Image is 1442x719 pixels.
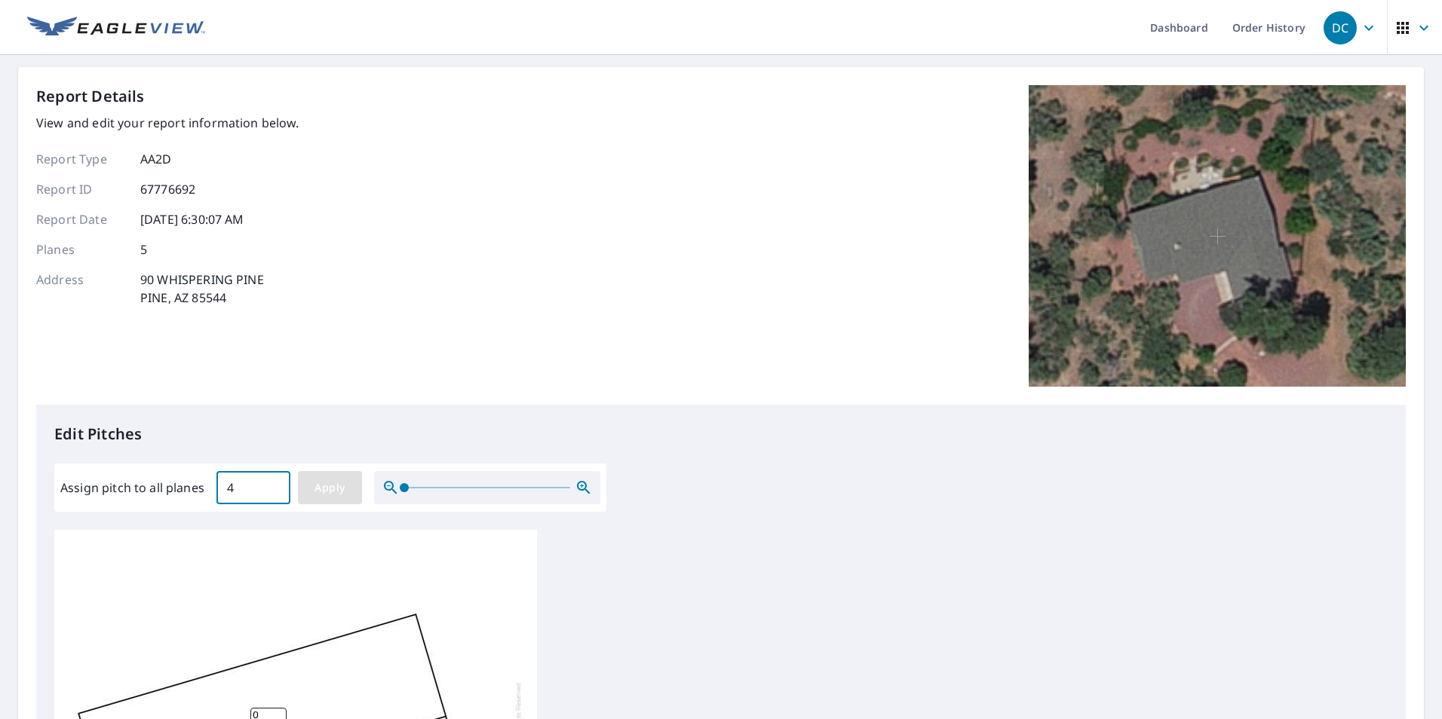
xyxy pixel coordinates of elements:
p: Report Details [36,85,145,108]
p: Edit Pitches [54,423,1388,445]
p: 5 [140,240,147,259]
p: Address [36,271,127,307]
p: [DATE] 6:30:07 AM [140,210,244,228]
input: 00.0 [216,467,290,509]
p: Report Date [36,210,127,228]
p: View and edit your report information below. [36,114,299,132]
p: 90 WHISPERING PINE PINE, AZ 85544 [140,271,264,307]
label: Assign pitch to all planes [60,479,204,497]
img: Top image [1029,85,1406,387]
img: EV Logo [27,17,205,39]
p: Report ID [36,180,127,198]
div: DC [1324,11,1357,44]
p: AA2D [140,150,172,168]
span: Apply [310,479,350,497]
p: Report Type [36,150,127,168]
button: Apply [298,471,362,504]
p: Planes [36,240,127,259]
p: 67776692 [140,180,195,198]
